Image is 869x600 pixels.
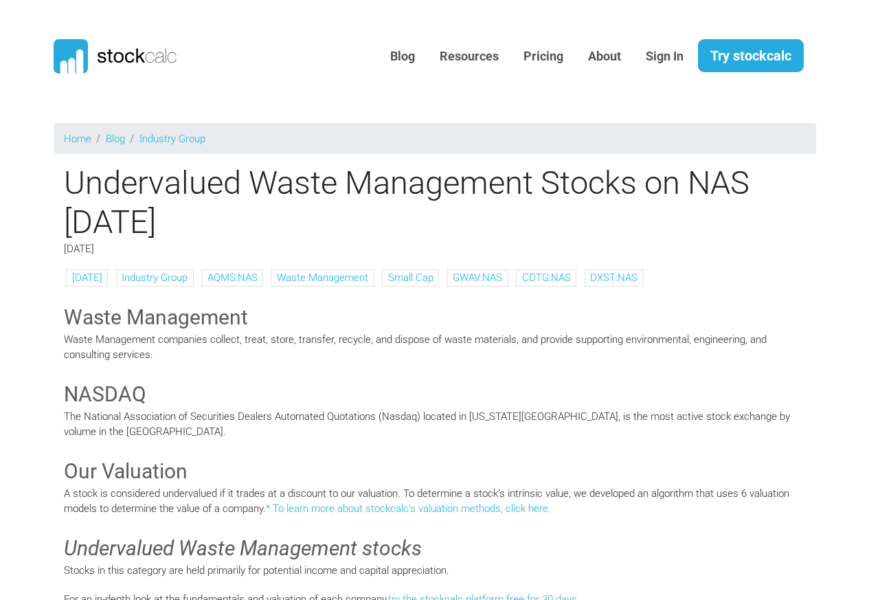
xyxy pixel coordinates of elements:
h1: Undervalued Waste Management Stocks on NAS [DATE] [54,164,816,241]
a: To learn more about stockcalc’s valuation methods, click here. [273,502,551,515]
a: Home [64,133,91,145]
h3: Waste Management [64,303,806,332]
a: Blog [106,133,125,145]
h3: NASDAQ [64,380,806,409]
nav: breadcrumb [54,123,816,154]
a: Waste Management [277,271,368,284]
a: Blog [380,40,425,74]
a: Sign In [635,40,694,74]
p: Stocks in this category are held primarily for potential income and capital appreciation. [64,563,806,579]
p: The National Association of Securities Dealers Automated Quotations (Nasdaq) located in [US_STATE... [64,409,806,440]
a: Pricing [513,40,574,74]
a: Industry Group [139,133,205,145]
a: [DATE] [72,271,102,284]
a: GWAV:NAS [453,271,502,284]
a: AQMS:NAS [207,271,258,284]
a: CDTG:NAS [522,271,571,284]
a: Small Cap [388,271,433,284]
p: A stock is considered undervalued if it trades at a discount to our valuation. To determine a sto... [64,486,806,517]
a: Industry Group [122,271,188,284]
a: Resources [429,40,509,74]
a: Try stockcalc [698,39,804,72]
h3: Undervalued Waste Management stocks [64,534,806,563]
a: DXST:NAS [590,271,637,284]
p: Waste Management companies collect, treat, store, transfer, recycle, and dispose of waste materia... [64,332,806,363]
h3: Our Valuation [64,457,806,486]
span: [DATE] [64,243,94,255]
a: About [578,40,631,74]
